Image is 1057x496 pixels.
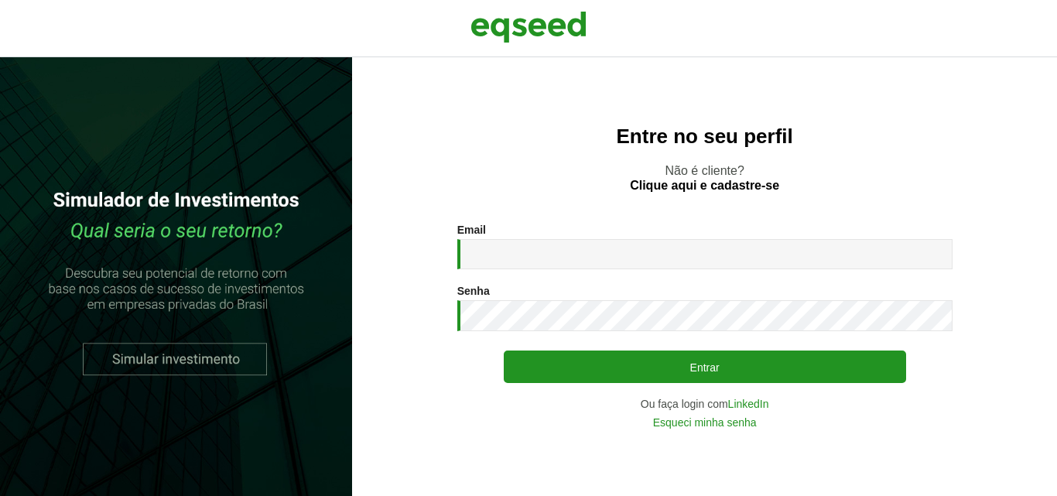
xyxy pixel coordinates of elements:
[457,399,953,409] div: Ou faça login com
[653,417,757,428] a: Esqueci minha senha
[470,8,587,46] img: EqSeed Logo
[728,399,769,409] a: LinkedIn
[457,286,490,296] label: Senha
[457,224,486,235] label: Email
[504,351,906,383] button: Entrar
[630,180,779,192] a: Clique aqui e cadastre-se
[383,125,1026,148] h2: Entre no seu perfil
[383,163,1026,193] p: Não é cliente?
